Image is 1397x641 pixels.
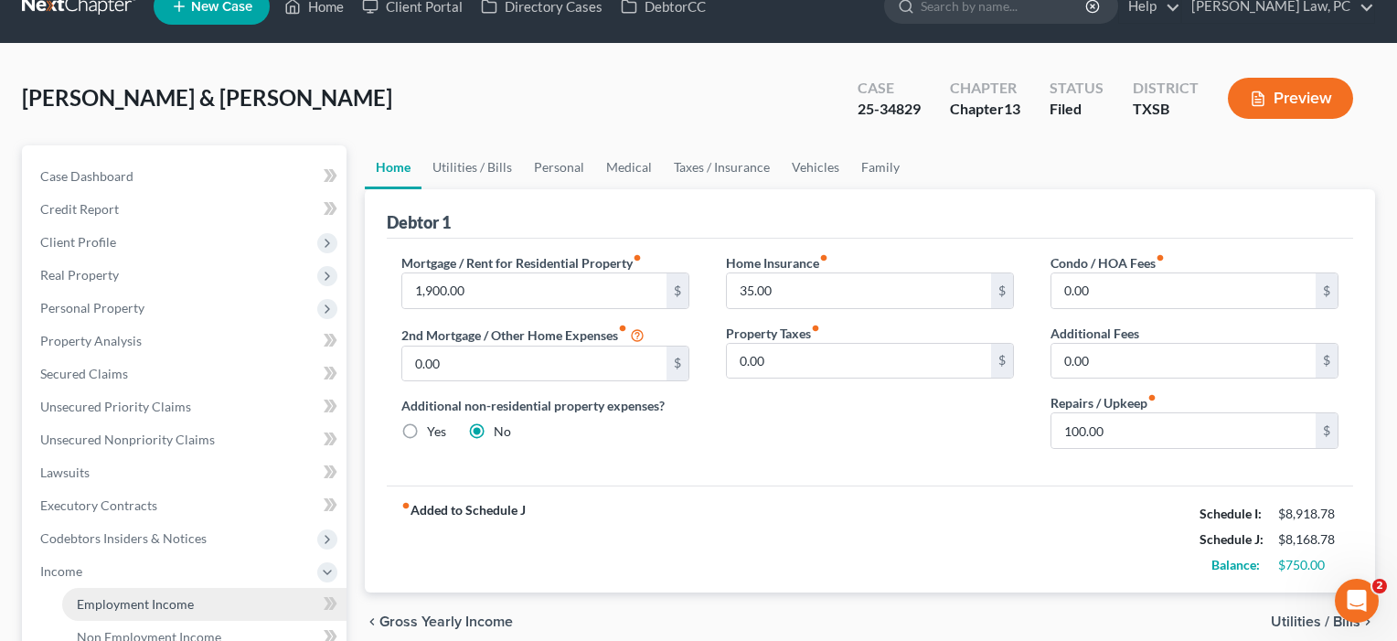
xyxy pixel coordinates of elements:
[1271,614,1360,629] span: Utilities / Bills
[40,530,207,546] span: Codebtors Insiders & Notices
[26,325,347,358] a: Property Analysis
[402,273,667,308] input: --
[727,273,991,308] input: --
[1156,253,1165,262] i: fiber_manual_record
[40,234,116,250] span: Client Profile
[1004,100,1020,117] span: 13
[1147,393,1157,402] i: fiber_manual_record
[1050,78,1104,99] div: Status
[40,399,191,414] span: Unsecured Priority Claims
[365,614,513,629] button: chevron_left Gross Yearly Income
[40,432,215,447] span: Unsecured Nonpriority Claims
[1271,614,1375,629] button: Utilities / Bills chevron_right
[819,253,828,262] i: fiber_manual_record
[26,456,347,489] a: Lawsuits
[1200,506,1262,521] strong: Schedule I:
[991,273,1013,308] div: $
[1316,344,1338,379] div: $
[1133,78,1199,99] div: District
[26,160,347,193] a: Case Dashboard
[40,168,133,184] span: Case Dashboard
[667,273,688,308] div: $
[62,588,347,621] a: Employment Income
[379,614,513,629] span: Gross Yearly Income
[858,99,921,120] div: 25-34829
[727,344,991,379] input: --
[595,145,663,189] a: Medical
[667,347,688,381] div: $
[950,78,1020,99] div: Chapter
[1278,530,1338,549] div: $8,168.78
[26,489,347,522] a: Executory Contracts
[1050,393,1157,412] label: Repairs / Upkeep
[1335,579,1379,623] iframe: Intercom live chat
[40,465,90,480] span: Lawsuits
[401,253,642,272] label: Mortgage / Rent for Residential Property
[633,253,642,262] i: fiber_manual_record
[618,324,627,333] i: fiber_manual_record
[1316,413,1338,448] div: $
[726,324,820,343] label: Property Taxes
[523,145,595,189] a: Personal
[850,145,911,189] a: Family
[401,501,526,578] strong: Added to Schedule J
[1050,324,1139,343] label: Additional Fees
[494,422,511,441] label: No
[1372,579,1387,593] span: 2
[1316,273,1338,308] div: $
[1228,78,1353,119] button: Preview
[1050,99,1104,120] div: Filed
[858,78,921,99] div: Case
[401,324,645,346] label: 2nd Mortgage / Other Home Expenses
[421,145,523,189] a: Utilities / Bills
[1051,413,1316,448] input: --
[26,390,347,423] a: Unsecured Priority Claims
[365,145,421,189] a: Home
[1211,557,1260,572] strong: Balance:
[365,614,379,629] i: chevron_left
[401,501,411,510] i: fiber_manual_record
[40,497,157,513] span: Executory Contracts
[1278,556,1338,574] div: $750.00
[1051,344,1316,379] input: --
[1278,505,1338,523] div: $8,918.78
[781,145,850,189] a: Vehicles
[40,333,142,348] span: Property Analysis
[1133,99,1199,120] div: TXSB
[40,563,82,579] span: Income
[22,84,392,111] span: [PERSON_NAME] & [PERSON_NAME]
[26,358,347,390] a: Secured Claims
[26,193,347,226] a: Credit Report
[40,300,144,315] span: Personal Property
[401,396,689,415] label: Additional non-residential property expenses?
[427,422,446,441] label: Yes
[1200,531,1264,547] strong: Schedule J:
[77,596,194,612] span: Employment Income
[26,423,347,456] a: Unsecured Nonpriority Claims
[40,201,119,217] span: Credit Report
[40,366,128,381] span: Secured Claims
[402,347,667,381] input: --
[950,99,1020,120] div: Chapter
[726,253,828,272] label: Home Insurance
[663,145,781,189] a: Taxes / Insurance
[1051,273,1316,308] input: --
[40,267,119,283] span: Real Property
[811,324,820,333] i: fiber_manual_record
[387,211,451,233] div: Debtor 1
[1050,253,1165,272] label: Condo / HOA Fees
[991,344,1013,379] div: $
